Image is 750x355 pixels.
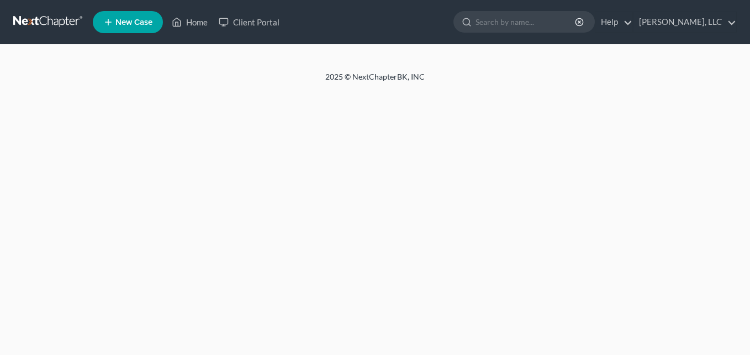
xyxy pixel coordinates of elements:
a: [PERSON_NAME], LLC [633,12,736,32]
a: Help [595,12,632,32]
input: Search by name... [476,12,577,32]
span: New Case [115,18,152,27]
div: 2025 © NextChapterBK, INC [60,71,690,91]
a: Home [166,12,213,32]
a: Client Portal [213,12,285,32]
